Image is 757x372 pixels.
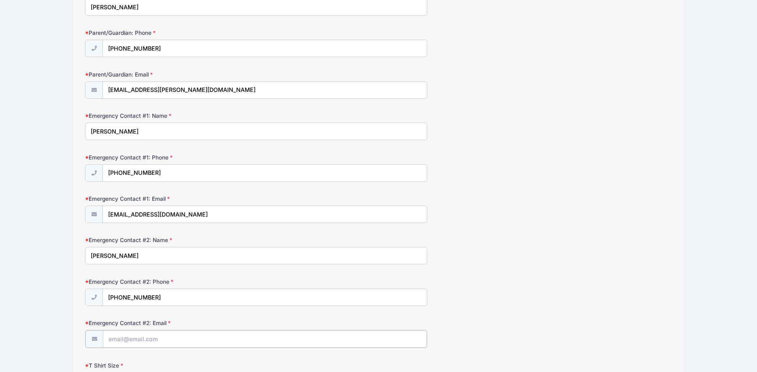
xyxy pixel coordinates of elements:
label: Emergency Contact #2: Name [85,236,281,244]
input: (xxx) xxx-xxxx [102,164,427,182]
label: Parent/Guardian: Email [85,70,281,79]
input: email@email.com [103,330,427,348]
input: email@email.com [102,81,427,99]
input: (xxx) xxx-xxxx [102,289,427,306]
label: Emergency Contact #1: Phone [85,153,281,162]
label: Emergency Contact #1: Name [85,112,281,120]
label: Emergency Contact #2: Email [85,319,281,327]
input: (xxx) xxx-xxxx [102,40,427,57]
label: Emergency Contact #1: Email [85,195,281,203]
label: T Shirt Size [85,361,281,370]
input: email@email.com [102,206,427,223]
label: Parent/Guardian: Phone [85,29,281,37]
label: Emergency Contact #2: Phone [85,278,281,286]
